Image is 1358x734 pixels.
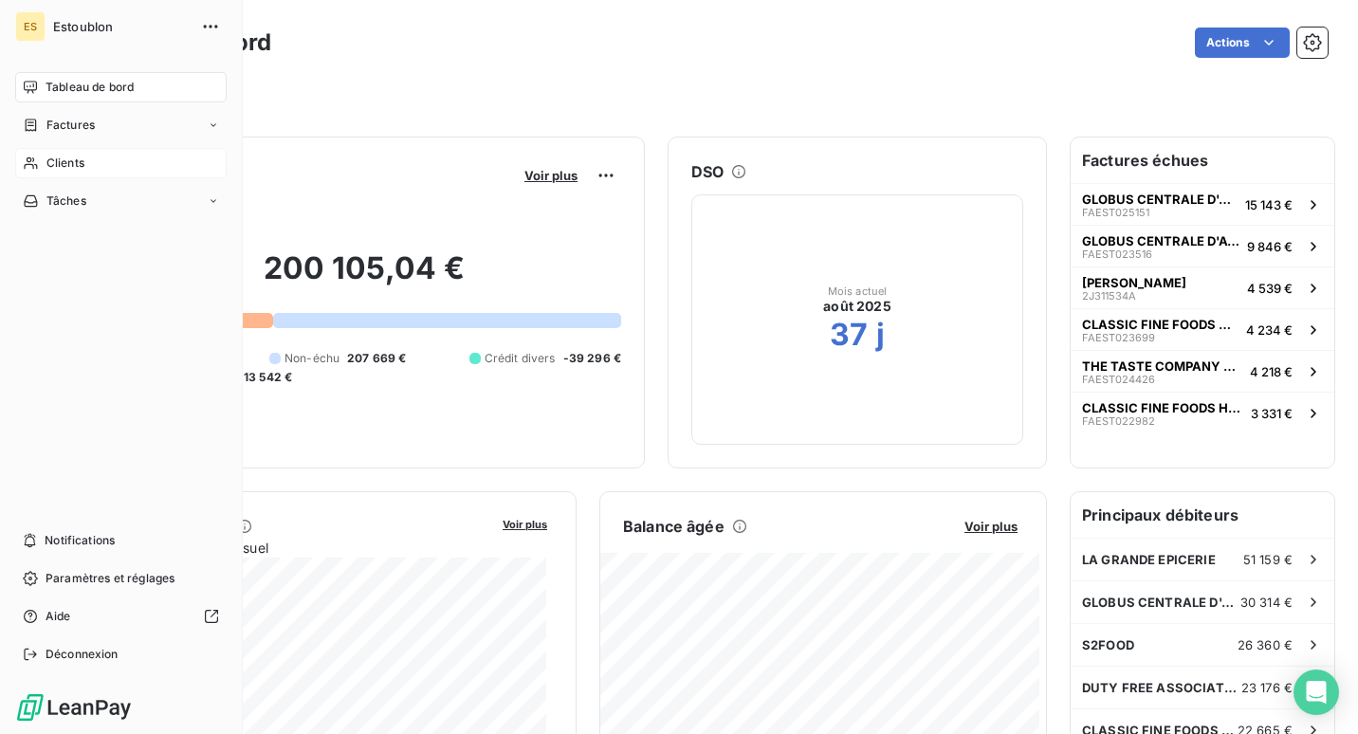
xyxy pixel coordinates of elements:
[959,518,1023,535] button: Voir plus
[15,72,227,102] a: Tableau de bord
[15,563,227,594] a: Paramètres et réglages
[1238,637,1293,652] span: 26 360 €
[1082,358,1242,374] span: THE TASTE COMPANY BVBA
[485,350,556,367] span: Crédit divers
[1082,233,1239,248] span: GLOBUS CENTRALE D'ACHAT
[823,297,890,316] span: août 2025
[876,316,885,354] h2: j
[1082,374,1155,385] span: FAEST024426
[1082,332,1155,343] span: FAEST023699
[1082,637,1134,652] span: S2FOOD
[1250,364,1293,379] span: 4 218 €
[1082,680,1241,695] span: DUTY FREE ASSOCIATES SASU
[1071,225,1334,266] button: GLOBUS CENTRALE D'ACHATFAEST0235169 846 €
[828,285,888,297] span: Mois actuel
[563,350,621,367] span: -39 296 €
[623,515,725,538] h6: Balance âgée
[284,350,339,367] span: Non-échu
[46,646,119,663] span: Déconnexion
[1082,317,1239,332] span: CLASSIC FINE FOODS HONG KONG LTD
[46,155,84,172] span: Clients
[1247,281,1293,296] span: 4 539 €
[1243,552,1293,567] span: 51 159 €
[15,186,227,216] a: Tâches
[1082,595,1240,610] span: GLOBUS CENTRALE D'ACHAT
[1082,275,1186,290] span: [PERSON_NAME]
[1251,406,1293,421] span: 3 331 €
[53,19,190,34] span: Estoublon
[1071,266,1334,308] button: [PERSON_NAME]2J311534A4 539 €
[503,518,547,531] span: Voir plus
[15,148,227,178] a: Clients
[1071,183,1334,225] button: GLOBUS CENTRALE D'ACHATFAEST02515115 143 €
[1071,392,1334,433] button: CLASSIC FINE FOODS HONG KONG LTDFAEST0229823 331 €
[830,316,868,354] h2: 37
[46,117,95,134] span: Factures
[107,249,621,306] h2: 200 105,04 €
[15,692,133,723] img: Logo LeanPay
[347,350,406,367] span: 207 669 €
[1082,207,1149,218] span: FAEST025151
[238,369,292,386] span: -13 542 €
[46,193,86,210] span: Tâches
[1071,138,1334,183] h6: Factures échues
[1082,248,1152,260] span: FAEST023516
[1071,308,1334,350] button: CLASSIC FINE FOODS HONG KONG LTDFAEST0236994 234 €
[46,608,71,625] span: Aide
[1240,595,1293,610] span: 30 314 €
[1294,670,1339,715] div: Open Intercom Messenger
[1241,680,1293,695] span: 23 176 €
[1195,28,1290,58] button: Actions
[46,79,134,96] span: Tableau de bord
[15,601,227,632] a: Aide
[524,168,578,183] span: Voir plus
[1247,239,1293,254] span: 9 846 €
[107,538,489,558] span: Chiffre d'affaires mensuel
[1082,290,1136,302] span: 2J311534A
[519,167,583,184] button: Voir plus
[964,519,1018,534] span: Voir plus
[497,515,553,532] button: Voir plus
[15,110,227,140] a: Factures
[1082,192,1238,207] span: GLOBUS CENTRALE D'ACHAT
[1071,350,1334,392] button: THE TASTE COMPANY BVBAFAEST0244264 218 €
[46,570,174,587] span: Paramètres et réglages
[1082,415,1155,427] span: FAEST022982
[45,532,115,549] span: Notifications
[1082,400,1243,415] span: CLASSIC FINE FOODS HONG KONG LTD
[691,160,724,183] h6: DSO
[1071,492,1334,538] h6: Principaux débiteurs
[1082,552,1216,567] span: LA GRANDE EPICERIE
[15,11,46,42] div: ES
[1246,322,1293,338] span: 4 234 €
[1245,197,1293,212] span: 15 143 €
